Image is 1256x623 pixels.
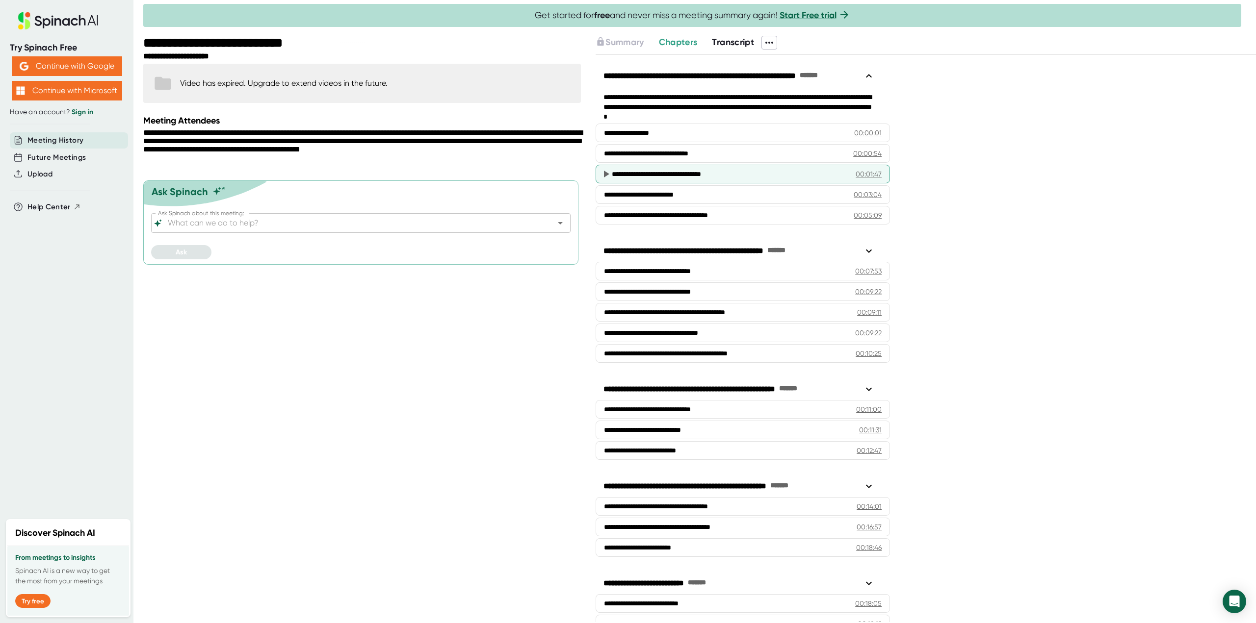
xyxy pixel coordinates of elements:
button: Try free [15,594,51,608]
div: 00:09:22 [855,287,882,297]
button: Continue with Google [12,56,122,76]
button: Help Center [27,201,81,213]
button: Future Meetings [27,152,86,163]
div: Meeting Attendees [143,115,583,126]
div: Video has expired. Upgrade to extend videos in the future. [180,78,388,88]
button: Meeting History [27,135,83,146]
button: Ask [151,245,211,259]
div: 00:14:01 [857,501,882,511]
div: 00:03:04 [854,190,882,199]
div: 00:18:46 [856,543,882,552]
h2: Discover Spinach AI [15,526,95,540]
a: Sign in [72,108,93,116]
div: 00:16:57 [857,522,882,532]
div: 00:05:09 [854,210,882,220]
span: Get started for and never miss a meeting summary again! [535,10,850,21]
a: Start Free trial [780,10,837,21]
div: Ask Spinach [152,186,208,198]
h3: From meetings to insights [15,554,121,562]
div: 00:11:31 [859,425,882,435]
div: 00:10:25 [856,349,882,358]
div: 00:01:47 [856,169,882,179]
div: Have an account? [10,108,124,117]
div: 00:07:53 [855,266,882,276]
span: Transcript [712,37,754,48]
span: Chapters [659,37,698,48]
div: 00:00:01 [854,128,882,138]
button: Chapters [659,36,698,49]
img: Aehbyd4JwY73AAAAAElFTkSuQmCC [20,62,28,71]
div: 00:12:47 [857,446,882,455]
div: 00:11:00 [856,404,882,414]
div: 00:18:05 [855,598,882,608]
button: Transcript [712,36,754,49]
b: free [594,10,610,21]
div: Open Intercom Messenger [1223,590,1246,613]
button: Upload [27,169,52,180]
div: 00:00:54 [853,149,882,158]
div: Upgrade to access [596,36,658,50]
span: Help Center [27,201,71,213]
span: Ask [176,248,187,256]
p: Spinach AI is a new way to get the most from your meetings [15,566,121,586]
span: Summary [605,37,644,48]
button: Summary [596,36,644,49]
button: Continue with Microsoft [12,81,122,100]
div: Try Spinach Free [10,42,124,53]
input: What can we do to help? [166,216,539,230]
div: 00:09:11 [857,307,882,317]
button: Open [553,216,567,230]
div: 00:09:22 [855,328,882,338]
